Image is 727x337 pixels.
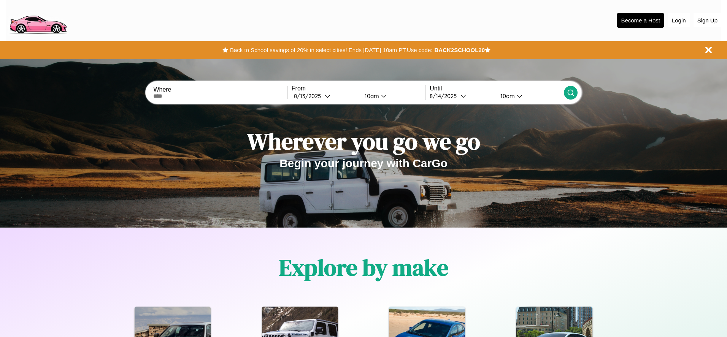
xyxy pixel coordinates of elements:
button: 10am [359,92,425,100]
div: 10am [361,92,381,100]
img: logo [6,4,70,36]
button: Login [668,13,690,27]
label: Until [430,85,564,92]
h1: Explore by make [279,252,448,283]
div: 8 / 14 / 2025 [430,92,460,100]
button: 10am [494,92,564,100]
div: 8 / 13 / 2025 [294,92,325,100]
button: Become a Host [617,13,664,28]
button: Sign Up [694,13,721,27]
label: From [292,85,425,92]
button: 8/13/2025 [292,92,359,100]
button: Back to School savings of 20% in select cities! Ends [DATE] 10am PT.Use code: [228,45,434,55]
label: Where [153,86,287,93]
b: BACK2SCHOOL20 [434,47,485,53]
div: 10am [497,92,517,100]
